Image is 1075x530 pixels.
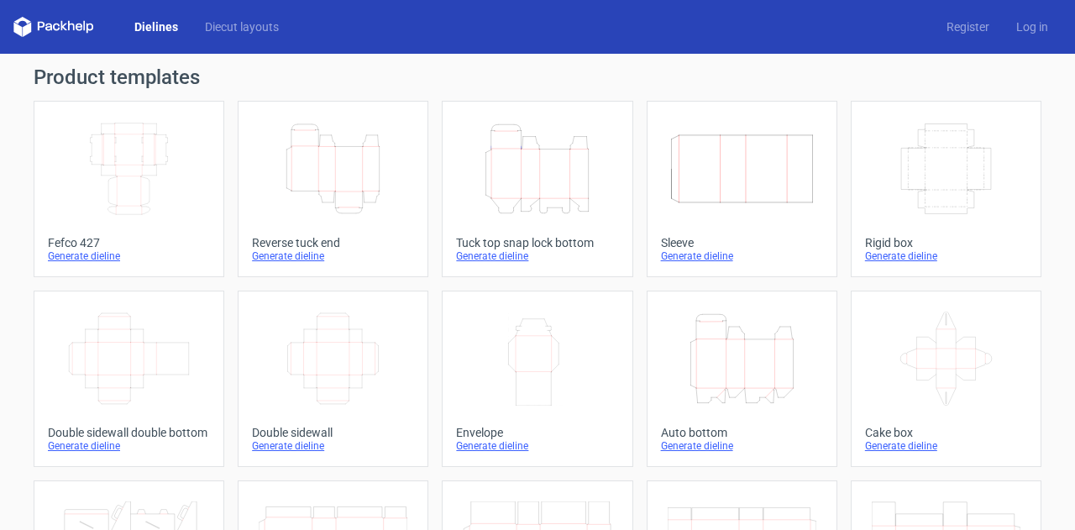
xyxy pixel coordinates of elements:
[865,249,1027,263] div: Generate dieline
[456,236,618,249] div: Tuck top snap lock bottom
[851,101,1041,277] a: Rigid boxGenerate dieline
[48,426,210,439] div: Double sidewall double bottom
[933,18,1003,35] a: Register
[34,101,224,277] a: Fefco 427Generate dieline
[1003,18,1062,35] a: Log in
[456,249,618,263] div: Generate dieline
[456,439,618,453] div: Generate dieline
[456,426,618,439] div: Envelope
[238,101,428,277] a: Reverse tuck endGenerate dieline
[647,291,837,467] a: Auto bottomGenerate dieline
[252,249,414,263] div: Generate dieline
[191,18,292,35] a: Diecut layouts
[661,439,823,453] div: Generate dieline
[34,67,1041,87] h1: Product templates
[238,291,428,467] a: Double sidewallGenerate dieline
[48,236,210,249] div: Fefco 427
[252,236,414,249] div: Reverse tuck end
[48,249,210,263] div: Generate dieline
[661,426,823,439] div: Auto bottom
[865,236,1027,249] div: Rigid box
[442,101,632,277] a: Tuck top snap lock bottomGenerate dieline
[252,426,414,439] div: Double sidewall
[34,291,224,467] a: Double sidewall double bottomGenerate dieline
[647,101,837,277] a: SleeveGenerate dieline
[121,18,191,35] a: Dielines
[865,439,1027,453] div: Generate dieline
[442,291,632,467] a: EnvelopeGenerate dieline
[865,426,1027,439] div: Cake box
[48,439,210,453] div: Generate dieline
[252,439,414,453] div: Generate dieline
[661,249,823,263] div: Generate dieline
[661,236,823,249] div: Sleeve
[851,291,1041,467] a: Cake boxGenerate dieline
